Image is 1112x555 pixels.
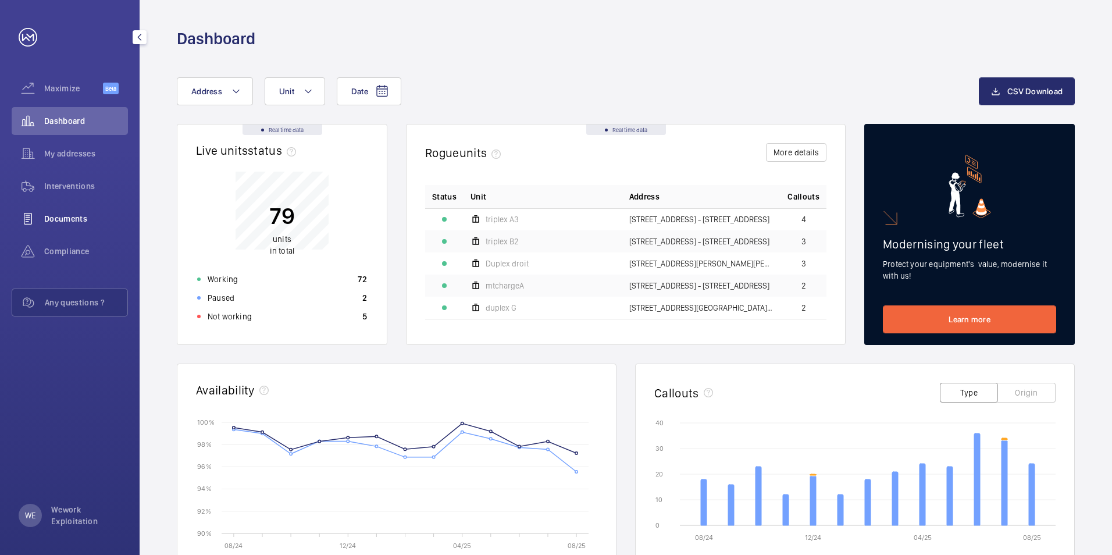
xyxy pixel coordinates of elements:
div: Real time data [243,124,322,135]
span: 4 [801,215,806,223]
text: 96 % [197,462,212,471]
span: Interventions [44,180,128,192]
button: Unit [265,77,325,105]
button: CSV Download [979,77,1075,105]
p: Paused [208,292,234,304]
button: Origin [997,383,1056,403]
text: 94 % [197,485,212,493]
text: 40 [655,419,664,427]
span: units [459,145,506,160]
span: My addresses [44,148,128,159]
span: CSV Download [1007,87,1063,96]
span: mtchargeA [486,282,524,290]
button: More details [766,143,826,162]
span: units [273,234,291,244]
p: WE [25,510,35,521]
span: [STREET_ADDRESS] - [STREET_ADDRESS] [629,237,769,246]
span: Duplex droit [486,259,529,268]
p: Wework Exploitation [51,504,121,527]
span: [STREET_ADDRESS][PERSON_NAME][PERSON_NAME] [629,259,774,268]
span: Any questions ? [45,297,127,308]
h2: Rogue [425,145,505,160]
span: [STREET_ADDRESS] - [STREET_ADDRESS] [629,282,769,290]
span: 2 [801,282,806,290]
span: triplex A3 [486,215,519,223]
h2: Modernising your fleet [883,237,1056,251]
text: 08/24 [224,542,243,550]
span: Dashboard [44,115,128,127]
div: Real time data [586,124,666,135]
span: Beta [103,83,119,94]
button: Type [940,383,998,403]
span: triplex B2 [486,237,519,246]
p: 2 [362,292,367,304]
text: 0 [655,521,660,529]
span: Callouts [787,191,819,202]
span: 2 [801,304,806,312]
button: Address [177,77,253,105]
text: 12/24 [340,542,356,550]
span: Maximize [44,83,103,94]
h2: Callouts [654,386,699,400]
text: 12/24 [805,533,821,542]
span: [STREET_ADDRESS][GEOGRAPHIC_DATA][STREET_ADDRESS] [629,304,774,312]
h2: Live units [196,143,301,158]
text: 10 [655,496,662,504]
span: Date [351,87,368,96]
img: marketing-card.svg [949,155,991,218]
text: 90 % [197,529,212,537]
text: 30 [655,444,664,453]
span: Address [629,191,660,202]
p: 79 [269,201,295,230]
span: 3 [801,259,806,268]
button: Date [337,77,401,105]
span: Documents [44,213,128,225]
span: Unit [279,87,294,96]
span: 3 [801,237,806,246]
span: duplex G [486,304,516,312]
text: 04/25 [914,533,932,542]
text: 98 % [197,440,212,449]
p: Working [208,273,238,285]
p: 72 [358,273,367,285]
a: Learn more [883,305,1056,333]
p: Protect your equipment's value, modernise it with us! [883,258,1056,282]
h1: Dashboard [177,28,255,49]
text: 08/24 [695,533,713,542]
text: 08/25 [1023,533,1041,542]
span: status [248,143,301,158]
span: [STREET_ADDRESS] - [STREET_ADDRESS] [629,215,769,223]
text: 04/25 [453,542,471,550]
p: 5 [362,311,367,322]
span: Compliance [44,246,128,257]
text: 20 [655,470,663,478]
p: in total [269,233,295,257]
text: 08/25 [568,542,586,550]
span: Address [191,87,222,96]
p: Status [432,191,457,202]
span: Unit [471,191,486,202]
text: 92 % [197,507,211,515]
text: 100 % [197,418,215,426]
h2: Availability [196,383,255,397]
p: Not working [208,311,252,322]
